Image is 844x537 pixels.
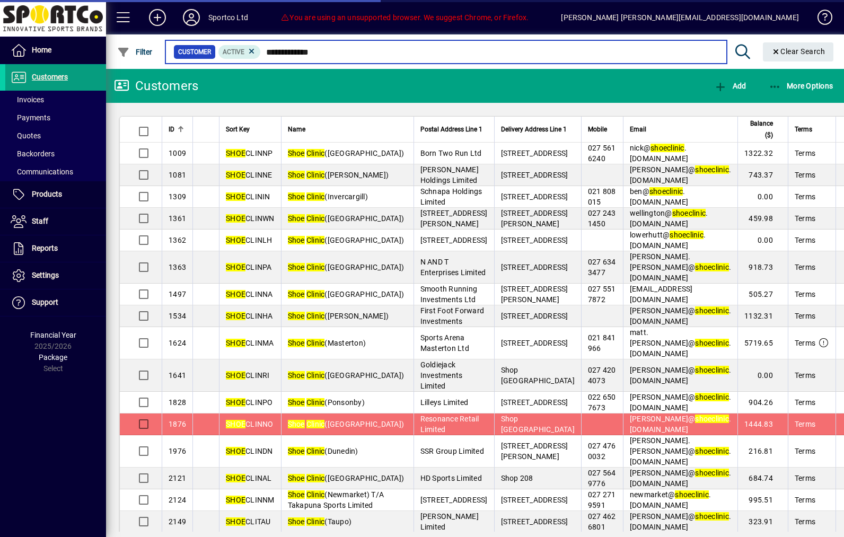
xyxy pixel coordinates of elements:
[420,258,486,277] span: N AND T Enterprises Limited
[695,469,711,477] em: shoe
[169,214,186,223] span: 1361
[420,149,482,157] span: Born Two Run Ltd
[711,165,729,174] em: clinic
[630,231,706,250] span: lowerhutt@ .[DOMAIN_NAME]
[737,164,788,186] td: 743.37
[501,192,568,201] span: [STREET_ADDRESS]
[169,124,186,135] div: ID
[306,490,325,499] em: Clinic
[306,149,325,157] em: Clinic
[226,398,245,407] em: SHOE
[32,298,58,306] span: Support
[420,124,482,135] span: Postal Address Line 1
[5,235,106,262] a: Reports
[501,285,568,304] span: [STREET_ADDRESS][PERSON_NAME]
[226,149,245,157] em: SHOE
[711,512,729,521] em: clinic
[695,306,711,315] em: shoe
[169,149,186,157] span: 1009
[30,331,76,339] span: Financial Year
[588,469,616,488] span: 027 564 9776
[711,447,729,455] em: clinic
[737,468,788,489] td: 684.74
[32,271,59,279] span: Settings
[32,73,68,81] span: Customers
[226,517,271,526] span: CLITAU
[306,517,325,526] em: Clinic
[501,442,568,461] span: [STREET_ADDRESS][PERSON_NAME]
[169,496,186,504] span: 2124
[763,42,834,61] button: Clear
[711,76,749,95] button: Add
[39,353,67,362] span: Package
[288,474,405,482] span: ([GEOGRAPHIC_DATA])
[11,131,41,140] span: Quotes
[501,263,568,271] span: [STREET_ADDRESS]
[588,144,616,163] span: 027 561 6240
[588,512,616,531] span: 027 462 6801
[737,305,788,327] td: 1132.31
[226,214,245,223] em: SHOE
[795,516,815,527] span: Terms
[695,339,711,347] em: shoe
[5,208,106,235] a: Staff
[306,420,325,428] em: Clinic
[169,474,186,482] span: 2121
[737,511,788,533] td: 323.91
[169,420,186,428] span: 1876
[11,149,55,158] span: Backorders
[420,474,482,482] span: HD Sports Limited
[226,149,273,157] span: CLINNP
[288,339,366,347] span: (Masterton)
[226,420,274,428] span: CLINNO
[630,144,688,163] span: nick@ .[DOMAIN_NAME]
[306,263,325,271] em: Clinic
[288,398,365,407] span: (Ponsonby)
[810,2,831,37] a: Knowledge Base
[218,45,261,59] mat-chip: Activation Status: Active
[711,339,729,347] em: clinic
[306,339,325,347] em: Clinic
[769,82,833,90] span: More Options
[226,398,273,407] span: CLINPO
[288,214,305,223] em: Shoe
[630,209,708,228] span: wellington@ .[DOMAIN_NAME]
[306,290,325,298] em: Clinic
[32,217,48,225] span: Staff
[32,46,51,54] span: Home
[744,118,783,141] div: Balance ($)
[226,496,245,504] em: SHOE
[686,231,704,239] em: clinic
[630,469,731,488] span: [PERSON_NAME]@ .[DOMAIN_NAME]
[650,144,667,152] em: shoe
[501,171,568,179] span: [STREET_ADDRESS]
[420,333,469,353] span: Sports Arena Masterton Ltd
[649,187,666,196] em: shoe
[714,82,746,90] span: Add
[288,490,305,499] em: Shoe
[11,113,50,122] span: Payments
[501,517,568,526] span: [STREET_ADDRESS]
[288,312,389,320] span: ([PERSON_NAME])
[226,236,245,244] em: SHOE
[5,127,106,145] a: Quotes
[795,124,812,135] span: Terms
[588,333,616,353] span: 021 841 966
[288,312,305,320] em: Shoe
[288,192,368,201] span: (Invercargill)
[737,143,788,164] td: 1322.32
[420,165,479,184] span: [PERSON_NAME] Holdings Limited
[501,209,568,228] span: [STREET_ADDRESS][PERSON_NAME]
[737,413,788,435] td: 1444.83
[169,290,186,298] span: 1497
[288,236,305,244] em: Shoe
[288,371,405,380] span: ([GEOGRAPHIC_DATA])
[420,447,484,455] span: SSR Group Limited
[288,490,384,509] span: (Newmarket) T/A Takapuna Sports Limited
[280,13,529,22] span: You are using an unsupported browser. We suggest Chrome, or Firefox.
[306,214,325,223] em: Clinic
[169,339,186,347] span: 1624
[672,209,689,217] em: shoe
[169,171,186,179] span: 1081
[226,312,273,320] span: CLINHA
